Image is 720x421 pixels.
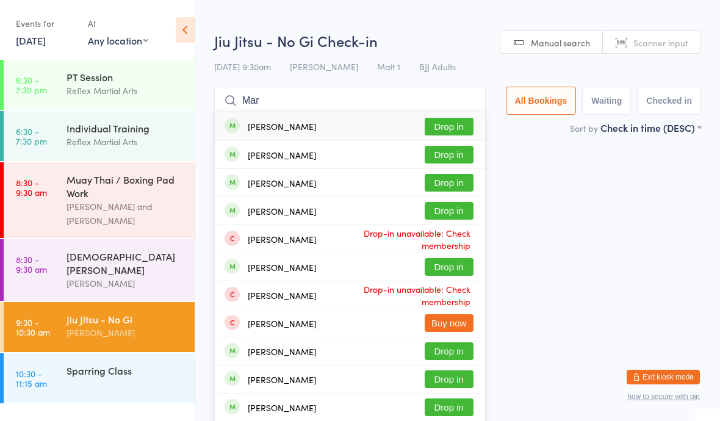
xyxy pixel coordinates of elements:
[67,312,184,326] div: Jiu Jitsu - No Gi
[633,37,688,49] span: Scanner input
[248,262,316,272] div: [PERSON_NAME]
[16,317,50,337] time: 9:30 - 10:30 am
[425,174,473,192] button: Drop in
[214,87,486,115] input: Search
[88,13,148,34] div: At
[16,254,47,274] time: 8:30 - 9:30 am
[4,353,195,403] a: 10:30 -11:15 amSparring Class
[425,342,473,360] button: Drop in
[248,318,316,328] div: [PERSON_NAME]
[67,135,184,149] div: Reflex Martial Arts
[419,60,456,73] span: BJJ Adults
[4,111,195,161] a: 6:30 -7:30 pmIndividual TrainingReflex Martial Arts
[531,37,590,49] span: Manual search
[4,239,195,301] a: 8:30 -9:30 am[DEMOGRAPHIC_DATA] [PERSON_NAME][PERSON_NAME]
[248,290,316,300] div: [PERSON_NAME]
[248,178,316,188] div: [PERSON_NAME]
[16,369,47,388] time: 10:30 - 11:15 am
[16,75,47,95] time: 6:30 - 7:30 pm
[4,60,195,110] a: 6:30 -7:30 pmPT SessionReflex Martial Arts
[248,403,316,412] div: [PERSON_NAME]
[600,121,701,134] div: Check in time (DESC)
[214,31,701,51] h2: Jiu Jitsu - No Gi Check-in
[4,162,195,238] a: 8:30 -9:30 amMuay Thai / Boxing Pad Work[PERSON_NAME] and [PERSON_NAME]
[248,375,316,384] div: [PERSON_NAME]
[67,84,184,98] div: Reflex Martial Arts
[67,276,184,290] div: [PERSON_NAME]
[248,121,316,131] div: [PERSON_NAME]
[67,121,184,135] div: Individual Training
[67,250,184,276] div: [DEMOGRAPHIC_DATA] [PERSON_NAME]
[248,347,316,356] div: [PERSON_NAME]
[425,118,473,135] button: Drop in
[316,280,473,311] span: Drop-in unavailable: Check membership
[425,314,473,332] button: Buy now
[16,13,76,34] div: Events for
[425,202,473,220] button: Drop in
[425,258,473,276] button: Drop in
[67,200,184,228] div: [PERSON_NAME] and [PERSON_NAME]
[248,234,316,244] div: [PERSON_NAME]
[316,224,473,254] span: Drop-in unavailable: Check membership
[67,173,184,200] div: Muay Thai / Boxing Pad Work
[248,150,316,160] div: [PERSON_NAME]
[425,370,473,388] button: Drop in
[570,122,598,134] label: Sort by
[248,206,316,216] div: [PERSON_NAME]
[425,398,473,416] button: Drop in
[67,70,184,84] div: PT Session
[627,392,700,401] button: how to secure with pin
[88,34,148,47] div: Any location
[214,60,271,73] span: [DATE] 9:30am
[627,370,700,384] button: Exit kiosk mode
[637,87,701,115] button: Checked in
[290,60,358,73] span: [PERSON_NAME]
[582,87,631,115] button: Waiting
[16,178,47,197] time: 8:30 - 9:30 am
[67,364,184,377] div: Sparring Class
[4,302,195,352] a: 9:30 -10:30 amJiu Jitsu - No Gi[PERSON_NAME]
[377,60,400,73] span: Matt 1
[506,87,577,115] button: All Bookings
[67,326,184,340] div: [PERSON_NAME]
[425,146,473,164] button: Drop in
[16,34,46,47] a: [DATE]
[16,126,47,146] time: 6:30 - 7:30 pm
